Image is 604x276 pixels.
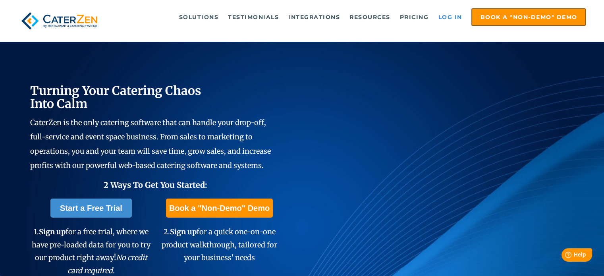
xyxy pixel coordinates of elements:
[30,83,201,111] span: Turning Your Catering Chaos Into Calm
[68,253,147,275] em: No credit card required.
[50,199,132,218] a: Start a Free Trial
[396,9,433,25] a: Pricing
[30,118,271,170] span: CaterZen is the only catering software that can handle your drop-off, full-service and event spac...
[162,227,277,262] span: 2. for a quick one-on-one product walkthrough, tailored for your business' needs
[224,9,283,25] a: Testimonials
[115,8,586,26] div: Navigation Menu
[39,227,66,236] span: Sign up
[103,180,207,190] span: 2 Ways To Get You Started:
[284,9,344,25] a: Integrations
[170,227,196,236] span: Sign up
[18,8,101,33] img: caterzen
[345,9,394,25] a: Resources
[175,9,223,25] a: Solutions
[166,199,273,218] a: Book a "Non-Demo" Demo
[471,8,586,26] a: Book a "Non-Demo" Demo
[434,9,466,25] a: Log in
[533,245,595,267] iframe: Help widget launcher
[32,227,150,275] span: 1. for a free trial, where we have pre-loaded data for you to try our product right away!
